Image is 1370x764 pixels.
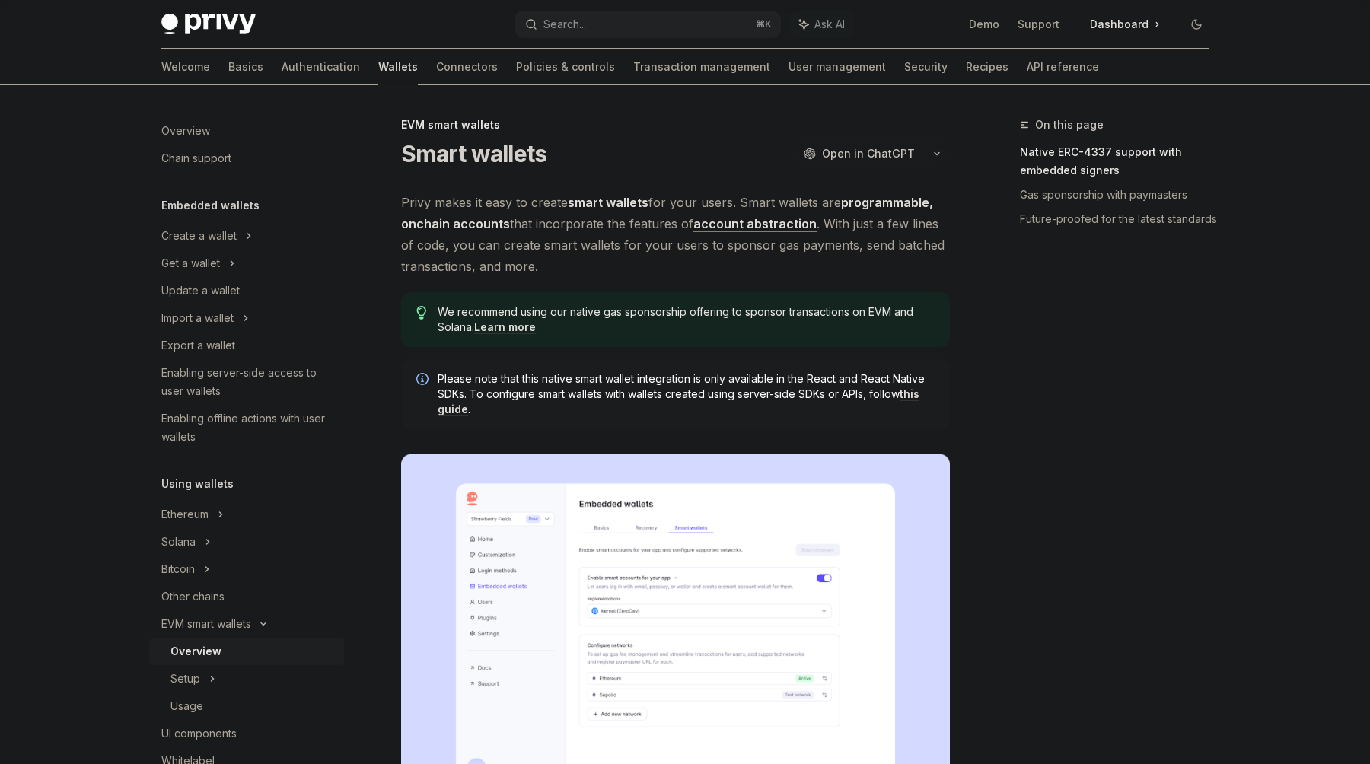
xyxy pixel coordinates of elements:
[149,359,344,405] a: Enabling server-side access to user wallets
[161,14,256,35] img: dark logo
[149,117,344,145] a: Overview
[170,697,203,715] div: Usage
[161,560,195,578] div: Bitcoin
[1184,12,1209,37] button: Toggle dark mode
[1020,183,1221,207] a: Gas sponsorship with paymasters
[161,505,209,524] div: Ethereum
[161,49,210,85] a: Welcome
[814,17,845,32] span: Ask AI
[438,304,935,335] span: We recommend using our native gas sponsorship offering to sponsor transactions on EVM and Solana.
[149,277,344,304] a: Update a wallet
[161,227,237,245] div: Create a wallet
[282,49,360,85] a: Authentication
[693,216,817,232] a: account abstraction
[474,320,536,334] a: Learn more
[515,11,781,38] button: Search...⌘K
[161,336,235,355] div: Export a wallet
[149,583,344,610] a: Other chains
[161,364,335,400] div: Enabling server-side access to user wallets
[794,141,924,167] button: Open in ChatGPT
[161,149,231,167] div: Chain support
[1090,17,1149,32] span: Dashboard
[789,49,886,85] a: User management
[161,587,225,606] div: Other chains
[149,332,344,359] a: Export a wallet
[1078,12,1172,37] a: Dashboard
[161,282,240,300] div: Update a wallet
[161,409,335,446] div: Enabling offline actions with user wallets
[228,49,263,85] a: Basics
[1027,49,1099,85] a: API reference
[161,309,234,327] div: Import a wallet
[416,306,427,320] svg: Tip
[161,615,251,633] div: EVM smart wallets
[1018,17,1059,32] a: Support
[438,371,935,417] span: Please note that this native smart wallet integration is only available in the React and React Na...
[149,145,344,172] a: Chain support
[401,192,950,277] span: Privy makes it easy to create for your users. Smart wallets are that incorporate the features of ...
[568,195,648,210] strong: smart wallets
[161,533,196,551] div: Solana
[969,17,999,32] a: Demo
[633,49,770,85] a: Transaction management
[149,692,344,720] a: Usage
[161,475,234,493] h5: Using wallets
[516,49,615,85] a: Policies & controls
[789,11,855,38] button: Ask AI
[161,724,237,743] div: UI components
[161,196,260,215] h5: Embedded wallets
[149,638,344,665] a: Overview
[1020,140,1221,183] a: Native ERC-4337 support with embedded signers
[170,642,221,661] div: Overview
[161,254,220,272] div: Get a wallet
[149,405,344,450] a: Enabling offline actions with user wallets
[543,15,586,33] div: Search...
[170,670,200,688] div: Setup
[401,140,546,167] h1: Smart wallets
[1020,207,1221,231] a: Future-proofed for the latest standards
[149,720,344,747] a: UI components
[1035,116,1104,134] span: On this page
[401,117,950,132] div: EVM smart wallets
[966,49,1008,85] a: Recipes
[161,122,210,140] div: Overview
[416,373,432,388] svg: Info
[904,49,948,85] a: Security
[436,49,498,85] a: Connectors
[378,49,418,85] a: Wallets
[822,146,915,161] span: Open in ChatGPT
[756,18,772,30] span: ⌘ K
